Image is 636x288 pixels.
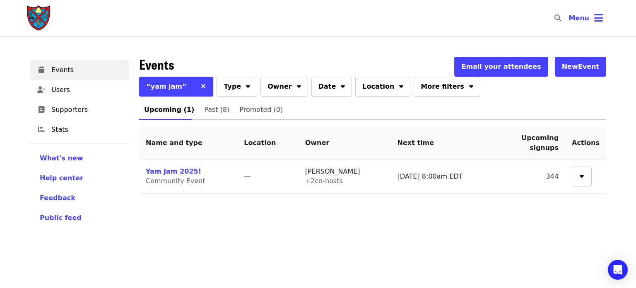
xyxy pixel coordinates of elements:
[146,167,201,175] a: Yam Jam 2025!
[244,172,291,182] div: —
[580,171,584,179] i: sort-down icon
[37,86,46,94] i: user-plus icon
[51,85,123,95] span: Users
[454,57,548,77] button: Email your attendees
[30,60,129,80] a: Events
[38,106,45,114] i: address-book icon
[594,12,603,24] i: bars icon
[521,134,559,152] span: Upcoming signups
[217,77,257,97] button: Type
[305,177,384,186] div: + 2 co-host s
[260,77,308,97] button: Owner
[51,65,123,75] span: Events
[299,160,391,194] td: [PERSON_NAME]
[355,77,410,97] button: Location
[608,260,628,280] div: Open Intercom Messenger
[299,126,391,160] th: Owner
[362,82,394,92] span: Location
[30,120,129,140] a: Stats
[237,126,298,160] th: Location
[246,81,250,89] i: sort-down icon
[565,126,606,160] th: Actions
[234,100,288,120] a: Promoted (0)
[139,77,193,97] button: “yam jam”
[239,104,283,116] span: Promoted (0)
[139,54,174,74] span: Events
[40,193,75,203] button: Feedback
[566,8,573,28] input: Search
[40,213,119,223] a: Public feed
[399,81,403,89] i: sort-down icon
[40,174,83,182] span: Help center
[40,153,119,163] a: What's new
[40,154,83,162] span: What's new
[51,105,123,115] span: Supporters
[391,126,497,160] th: Next time
[341,81,345,89] i: sort-down icon
[267,82,292,92] span: Owner
[554,14,561,22] i: search icon
[569,14,589,22] span: Menu
[40,214,82,222] span: Public feed
[38,126,45,133] i: chart-bar icon
[297,81,301,89] i: sort-down icon
[503,172,559,182] div: 344
[30,80,129,100] a: Users
[51,125,123,135] span: Stats
[224,82,241,92] span: Type
[562,8,609,28] button: Toggle account menu
[139,100,199,120] a: Upcoming (1)
[199,100,234,120] a: Past (8)
[201,82,206,90] i: times icon
[30,100,129,120] a: Supporters
[311,77,352,97] button: Date
[139,126,237,160] th: Name and type
[26,5,51,31] img: Society of St. Andrew - Home
[469,81,473,89] i: sort-down icon
[421,82,464,92] span: More filters
[555,57,606,77] button: NewEvent
[414,77,480,97] button: More filters
[144,104,194,116] span: Upcoming (1)
[204,104,229,116] span: Past (8)
[318,82,336,92] span: Date
[146,177,205,185] span: Community Event
[391,160,497,194] td: [DATE] 8:00am EDT
[39,66,44,74] i: calendar icon
[40,173,119,183] a: Help center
